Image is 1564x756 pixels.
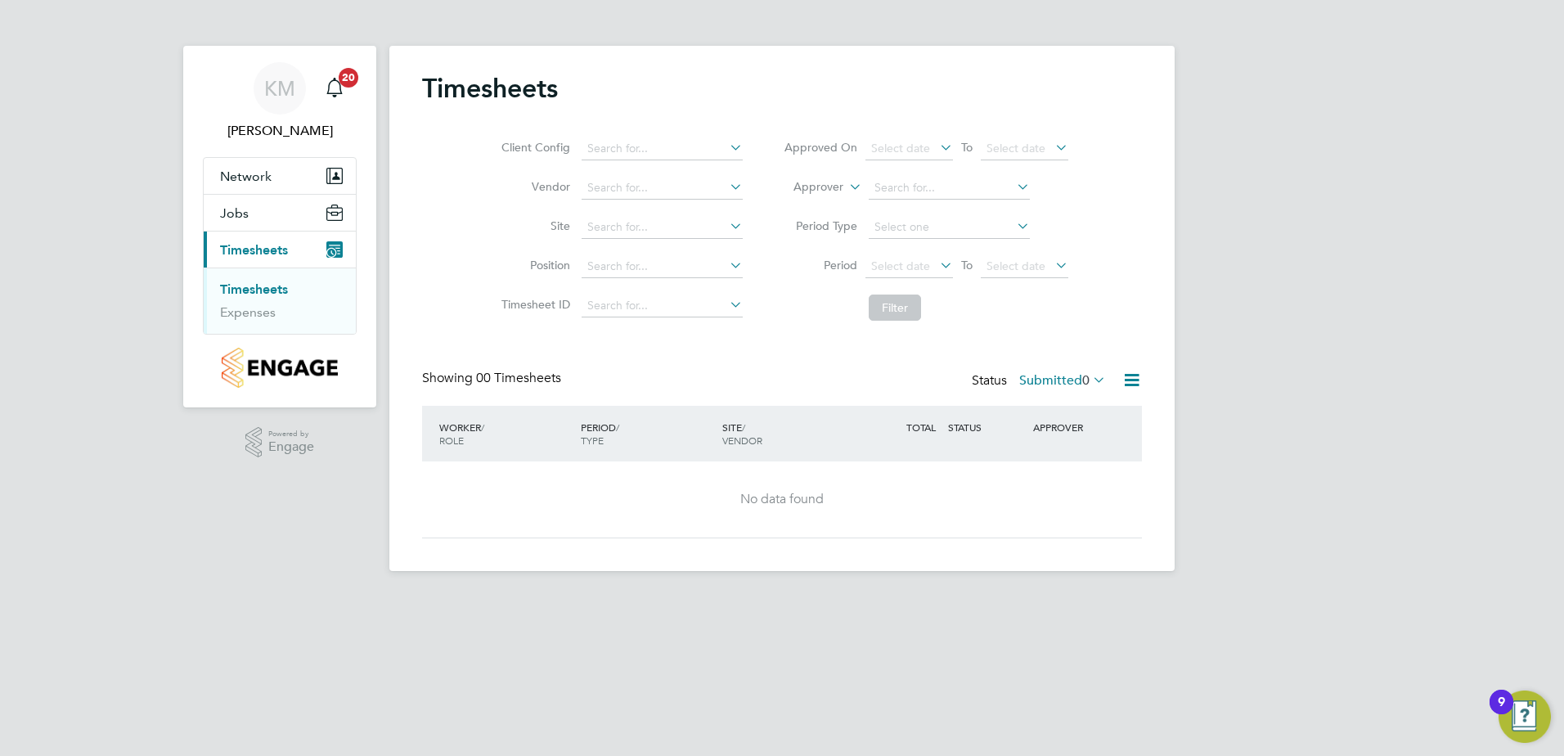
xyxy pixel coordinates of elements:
[722,434,762,447] span: VENDOR
[944,412,1029,442] div: STATUS
[435,412,577,455] div: WORKER
[986,259,1045,273] span: Select date
[581,434,604,447] span: TYPE
[784,258,857,272] label: Period
[1498,702,1505,723] div: 9
[582,177,743,200] input: Search for...
[422,72,558,105] h2: Timesheets
[582,216,743,239] input: Search for...
[582,295,743,317] input: Search for...
[871,259,930,273] span: Select date
[339,68,358,88] span: 20
[220,281,288,297] a: Timesheets
[222,348,337,388] img: countryside-properties-logo-retina.png
[268,440,314,454] span: Engage
[220,169,272,184] span: Network
[582,255,743,278] input: Search for...
[204,158,356,194] button: Network
[577,412,718,455] div: PERIOD
[972,370,1109,393] div: Status
[869,295,921,321] button: Filter
[986,141,1045,155] span: Select date
[220,205,249,221] span: Jobs
[204,195,356,231] button: Jobs
[1082,372,1090,389] span: 0
[956,137,978,158] span: To
[1499,691,1551,743] button: Open Resource Center, 9 new notifications
[220,242,288,258] span: Timesheets
[497,218,570,233] label: Site
[718,412,860,455] div: SITE
[871,141,930,155] span: Select date
[906,421,936,434] span: TOTAL
[616,421,619,434] span: /
[869,216,1030,239] input: Select one
[264,78,295,99] span: KM
[1029,412,1114,442] div: APPROVER
[476,370,561,386] span: 00 Timesheets
[422,370,564,387] div: Showing
[1019,372,1106,389] label: Submitted
[220,304,276,320] a: Expenses
[770,179,843,196] label: Approver
[742,421,745,434] span: /
[245,427,315,458] a: Powered byEngage
[204,232,356,268] button: Timesheets
[204,268,356,334] div: Timesheets
[203,121,357,141] span: Kyle Munden
[268,427,314,441] span: Powered by
[203,348,357,388] a: Go to home page
[481,421,484,434] span: /
[183,46,376,407] nav: Main navigation
[497,258,570,272] label: Position
[438,491,1126,508] div: No data found
[582,137,743,160] input: Search for...
[869,177,1030,200] input: Search for...
[784,218,857,233] label: Period Type
[439,434,464,447] span: ROLE
[956,254,978,276] span: To
[784,140,857,155] label: Approved On
[497,179,570,194] label: Vendor
[497,140,570,155] label: Client Config
[497,297,570,312] label: Timesheet ID
[203,62,357,141] a: KM[PERSON_NAME]
[318,62,351,115] a: 20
